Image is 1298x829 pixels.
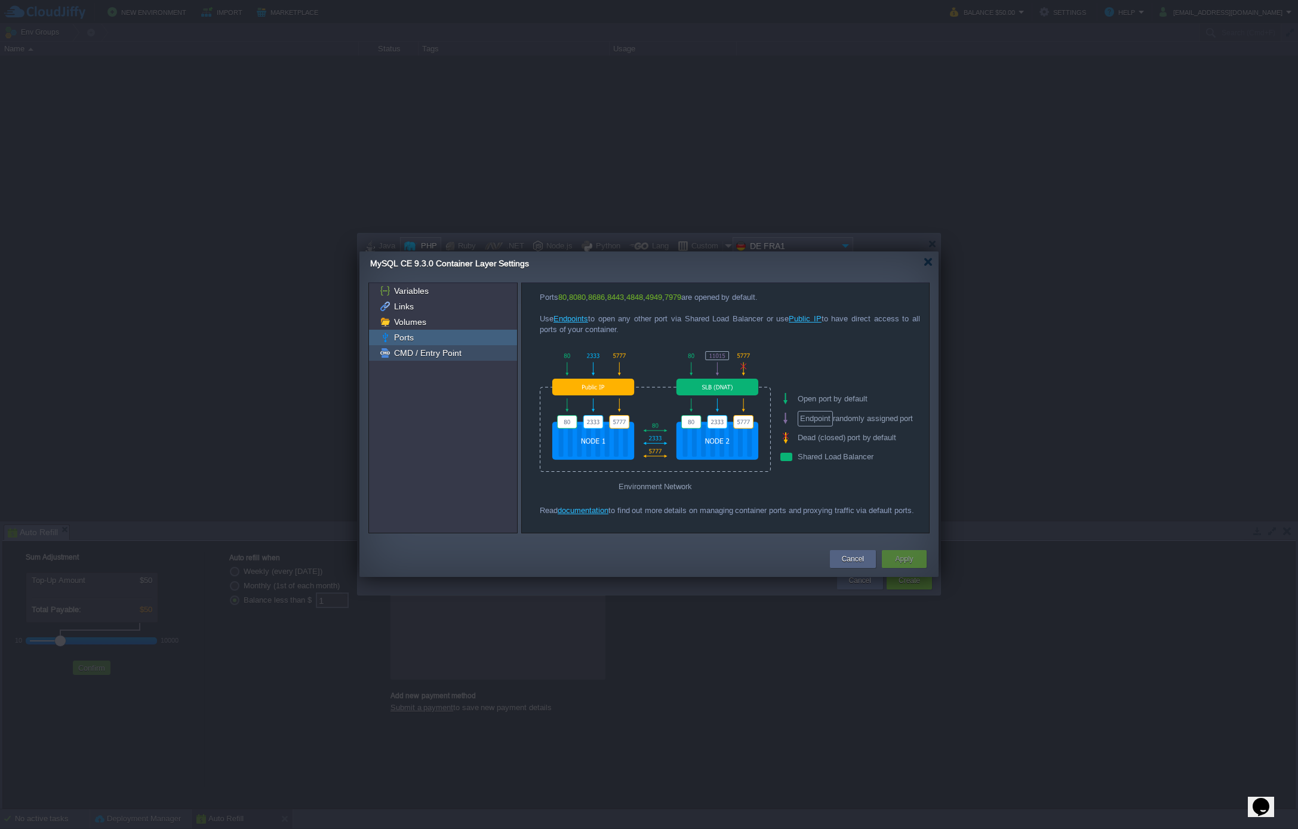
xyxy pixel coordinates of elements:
[558,506,608,515] a: documentation
[665,293,681,302] span: 7979
[1248,781,1286,817] iframe: chat widget
[780,409,938,428] div: randomly assigned port
[553,314,588,323] a: Endpoints
[392,348,463,358] a: CMD / Entry Point
[392,285,430,296] a: Variables
[392,332,416,343] a: Ports
[370,259,529,268] span: MySQL CE 9.3.0 Container Layer Settings
[588,293,605,302] span: 8686
[842,553,864,565] button: Cancel
[607,293,624,302] span: 8443
[798,411,833,426] span: Endpoint
[895,553,913,565] button: Apply
[626,293,643,302] span: 4848
[780,447,938,466] div: Shared Load Balancer
[780,389,938,409] div: Open port by default
[569,293,586,302] span: 8080
[558,293,567,302] span: 80
[392,317,428,327] a: Volumes
[392,301,416,312] a: Links
[789,314,822,323] a: Public IP
[540,292,920,335] div: Ports , , , , , , are opened by default. Use to open any other port via Shared Load Balancer or u...
[780,428,938,447] div: Dead (closed) port by default
[540,505,920,516] div: Read to find out more details on managing container ports and proxying traffic via default ports.
[540,475,771,496] div: Environment Network
[645,293,662,302] span: 4949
